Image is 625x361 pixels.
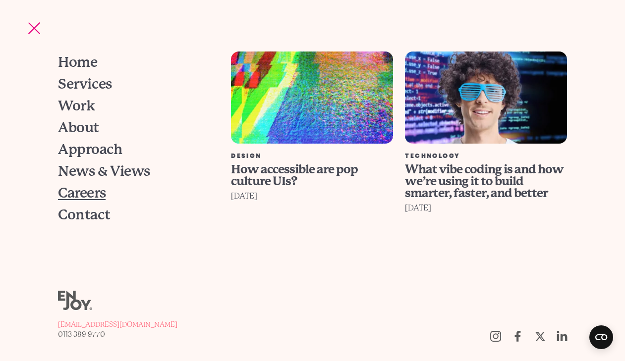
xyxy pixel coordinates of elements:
span: Approach [58,143,122,156]
a: Home [58,52,211,73]
a: Follow us on Facebook [507,325,529,347]
div: [DATE] [405,201,567,215]
a: https://uk.linkedin.com/company/enjoy-digital [551,325,573,347]
span: [EMAIL_ADDRESS][DOMAIN_NAME] [58,320,177,328]
a: About [58,117,211,139]
span: News & Views [58,164,150,178]
span: About [58,121,99,135]
a: Follow us on Twitter [529,325,551,347]
a: Services [58,73,211,95]
span: Contact [58,208,110,222]
img: How accessible are pop culture UIs? [231,52,393,144]
a: Work [58,95,211,117]
button: Site navigation [24,18,45,39]
a: How accessible are pop culture UIs? Design How accessible are pop culture UIs? [DATE] [225,52,399,292]
a: Follow us on Instagram [484,325,507,347]
img: What vibe coding is and how we’re using it to build smarter, faster, and better [405,52,567,144]
span: 0113 389 9770 [58,330,105,338]
a: Approach [58,139,211,160]
div: Design [231,154,393,159]
span: Home [58,55,97,69]
a: Careers [58,182,211,204]
span: What vibe coding is and how we’re using it to build smarter, faster, and better [405,162,564,200]
span: Work [58,99,95,113]
a: Contact [58,204,211,226]
a: What vibe coding is and how we’re using it to build smarter, faster, and better Technology What v... [399,52,573,292]
a: 0113 389 9770 [58,329,177,339]
div: [DATE] [231,189,393,203]
span: Services [58,77,112,91]
span: How accessible are pop culture UIs? [231,162,358,188]
span: Careers [58,186,106,200]
a: News & Views [58,160,211,182]
div: Technology [405,154,567,159]
button: Open CMP widget [589,325,613,349]
a: [EMAIL_ADDRESS][DOMAIN_NAME] [58,319,177,329]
